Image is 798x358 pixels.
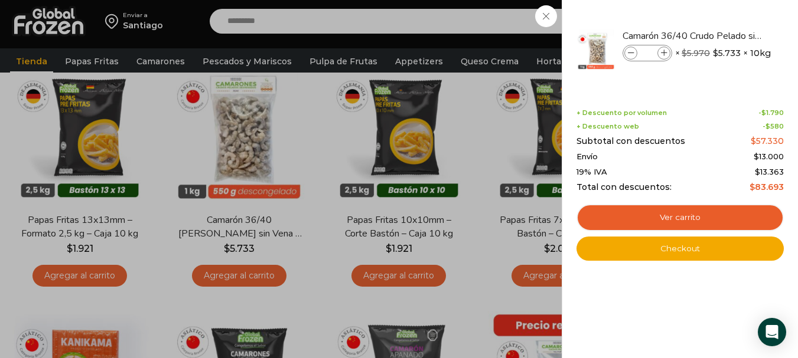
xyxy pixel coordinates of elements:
[576,182,672,192] span: Total con descuentos:
[713,47,741,59] bdi: 5.733
[755,167,784,176] span: 13.363
[623,29,763,42] a: Camarón 36/40 Crudo Pelado sin Vena - Bronze - Caja 10 kg
[758,318,786,346] div: Open Intercom Messenger
[576,123,639,130] span: + Descuento web
[576,152,598,162] span: Envío
[639,47,656,60] input: Product quantity
[576,136,685,146] span: Subtotal con descuentos
[576,109,667,117] span: + Descuento por volumen
[750,182,755,192] span: $
[761,109,766,117] span: $
[761,109,784,117] bdi: 1.790
[766,122,784,130] bdi: 580
[751,136,756,146] span: $
[755,167,760,176] span: $
[576,237,784,261] a: Checkout
[751,136,784,146] bdi: 57.330
[682,48,687,58] span: $
[758,109,784,117] span: -
[713,47,718,59] span: $
[754,152,784,161] bdi: 13.000
[750,182,784,192] bdi: 83.693
[576,167,607,177] span: 19% IVA
[754,152,759,161] span: $
[675,45,771,61] span: × × 10kg
[576,204,784,231] a: Ver carrito
[766,122,770,130] span: $
[682,48,710,58] bdi: 5.970
[763,123,784,130] span: -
